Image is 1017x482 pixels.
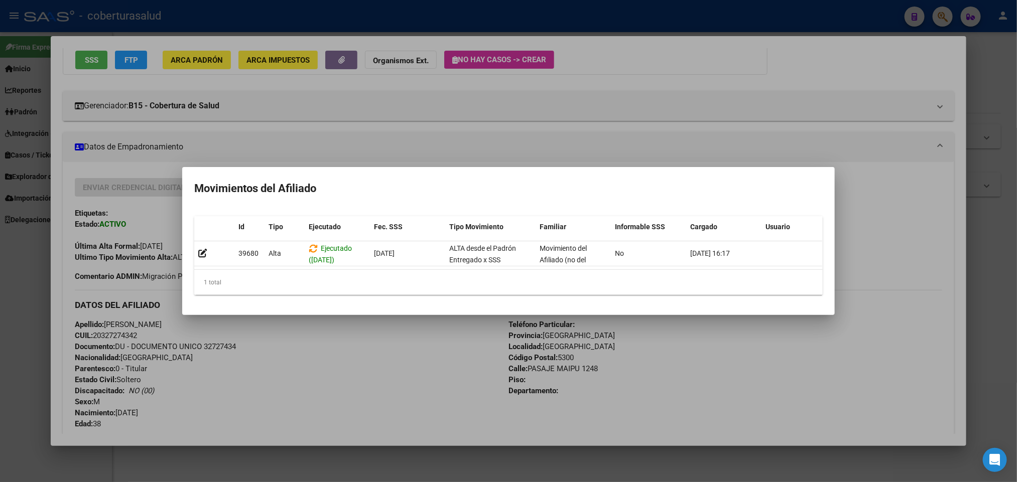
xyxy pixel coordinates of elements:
span: Fec. SSS [374,223,403,231]
span: Movimiento del Afiliado (no del grupo) [540,244,587,275]
span: Alta [269,249,281,257]
span: Tipo [269,223,283,231]
span: 39680 [238,249,259,257]
span: Ejecutado ([DATE]) [309,244,352,264]
datatable-header-cell: Ejecutado [305,216,370,238]
span: ALTA desde el Padrón Entregado x SSS [449,244,516,264]
div: Open Intercom Messenger [983,448,1007,472]
span: Informable SSS [615,223,665,231]
h2: Movimientos del Afiliado [194,179,823,198]
datatable-header-cell: Id [234,216,265,238]
datatable-header-cell: Tipo Movimiento [445,216,536,238]
span: Id [238,223,244,231]
span: [DATE] 16:17 [690,249,730,257]
span: No [615,249,624,257]
span: Tipo Movimiento [449,223,503,231]
datatable-header-cell: Fec. SSS [370,216,445,238]
datatable-header-cell: Tipo [265,216,305,238]
span: [DATE] [374,249,395,257]
span: Ejecutado [309,223,341,231]
datatable-header-cell: Cargado [686,216,761,238]
datatable-header-cell: Familiar [536,216,611,238]
datatable-header-cell: Informable SSS [611,216,686,238]
span: Usuario [766,223,790,231]
span: Cargado [690,223,717,231]
span: Familiar [540,223,566,231]
datatable-header-cell: Usuario [761,216,837,238]
div: 1 total [194,270,823,295]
